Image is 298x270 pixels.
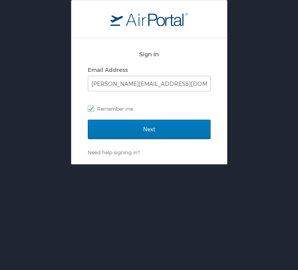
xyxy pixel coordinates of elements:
[88,50,211,59] h2: Sign In
[88,66,128,73] label: Email Address
[88,149,140,155] a: Need help signing in?
[88,103,211,115] label: Remember me
[110,12,188,26] img: logo
[88,120,211,139] input: Next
